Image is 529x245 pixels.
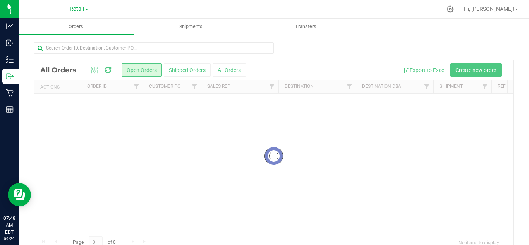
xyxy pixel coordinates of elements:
[3,215,15,236] p: 07:48 AM EDT
[6,72,14,80] inline-svg: Outbound
[6,56,14,63] inline-svg: Inventory
[6,89,14,97] inline-svg: Retail
[169,23,213,30] span: Shipments
[6,22,14,30] inline-svg: Analytics
[6,106,14,113] inline-svg: Reports
[3,236,15,242] p: 09/29
[445,5,455,13] div: Manage settings
[58,23,94,30] span: Orders
[19,19,134,35] a: Orders
[248,19,363,35] a: Transfers
[134,19,249,35] a: Shipments
[285,23,327,30] span: Transfers
[6,39,14,47] inline-svg: Inbound
[464,6,514,12] span: Hi, [PERSON_NAME]!
[34,42,274,54] input: Search Order ID, Destination, Customer PO...
[8,183,31,206] iframe: Resource center
[70,6,84,12] span: Retail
